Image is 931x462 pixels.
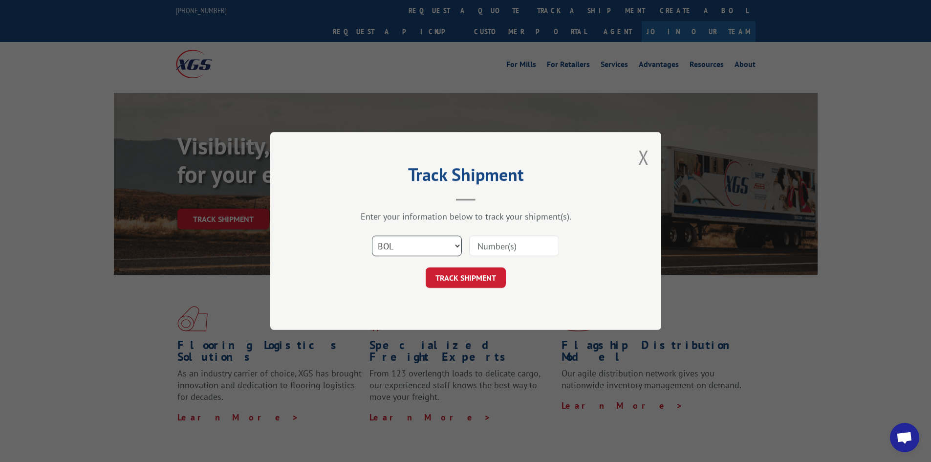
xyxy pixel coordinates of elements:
[319,211,612,222] div: Enter your information below to track your shipment(s).
[426,267,506,288] button: TRACK SHIPMENT
[638,144,649,170] button: Close modal
[469,236,559,256] input: Number(s)
[890,423,919,452] div: Open chat
[319,168,612,186] h2: Track Shipment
